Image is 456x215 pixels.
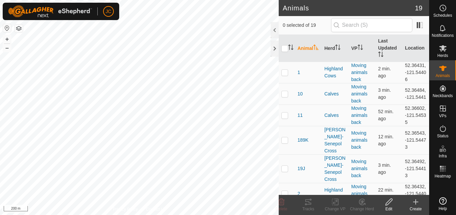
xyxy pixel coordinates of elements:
span: 19 [415,3,422,13]
span: Sep 11, 2025, 5:19 PM [378,66,391,78]
span: 11 [298,112,303,119]
span: 2 [298,190,300,197]
span: Notifications [432,33,454,38]
div: Calves [324,112,346,119]
a: Moving animals back [351,184,367,203]
span: Sep 11, 2025, 5:09 PM [378,134,394,146]
img: Gallagher Logo [8,5,92,17]
td: 52.36602, -121.54535 [402,104,429,126]
span: 1 [298,69,300,76]
div: Change VP [322,206,349,212]
a: Moving animals back [351,84,367,103]
p-sorticon: Activate to sort [313,46,319,51]
button: Map Layers [15,24,23,32]
input: Search (S) [331,18,412,32]
a: Contact Us [146,206,166,212]
a: Moving animals back [351,130,367,150]
span: Sep 11, 2025, 5:18 PM [378,162,391,175]
span: Schedules [433,13,452,17]
span: Sep 11, 2025, 4:59 PM [378,187,394,200]
a: Moving animals back [351,63,367,82]
span: VPs [439,114,446,118]
a: Moving animals back [351,105,367,125]
span: Herds [437,54,448,58]
div: Highland Cows [324,65,346,79]
th: VP [349,35,375,62]
span: JC [105,8,111,15]
td: 52.36432, -121.54402 [402,183,429,204]
h2: Animals [283,4,415,12]
th: Animal [295,35,322,62]
span: Sep 11, 2025, 5:18 PM [378,87,391,100]
div: Calves [324,90,346,97]
a: Privacy Policy [113,206,138,212]
p-sorticon: Activate to sort [378,53,383,58]
div: Tracks [295,206,322,212]
div: [PERSON_NAME]-Senepol Cross [324,155,346,183]
div: Highland Cows [324,187,346,201]
div: Create [402,206,429,212]
button: – [3,44,11,52]
div: [PERSON_NAME]-Senepol Cross [324,126,346,154]
td: 52.36543, -121.54473 [402,126,429,154]
th: Herd [322,35,349,62]
td: 52.36431, -121.54406 [402,62,429,83]
span: Delete [276,207,287,211]
span: Neckbands [432,94,453,98]
td: 52.36484, -121.5441 [402,83,429,104]
a: Moving animals back [351,159,367,178]
span: Heatmap [435,174,451,178]
span: Sep 11, 2025, 4:28 PM [378,109,394,121]
button: + [3,35,11,43]
span: Status [437,134,448,138]
span: Help [439,207,447,211]
div: Change Herd [349,206,375,212]
td: 52.36492, -121.54413 [402,154,429,183]
button: Reset Map [3,24,11,32]
span: Animals [436,74,450,78]
p-sorticon: Activate to sort [358,46,363,51]
span: 189K [298,137,309,144]
th: Last Updated [375,35,402,62]
div: Edit [375,206,402,212]
th: Location [402,35,429,62]
span: 10 [298,90,303,97]
span: Infra [439,154,447,158]
span: 0 selected of 19 [283,22,331,29]
p-sorticon: Activate to sort [335,46,340,51]
span: 19J [298,165,305,172]
p-sorticon: Activate to sort [288,46,293,51]
a: Help [429,195,456,213]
